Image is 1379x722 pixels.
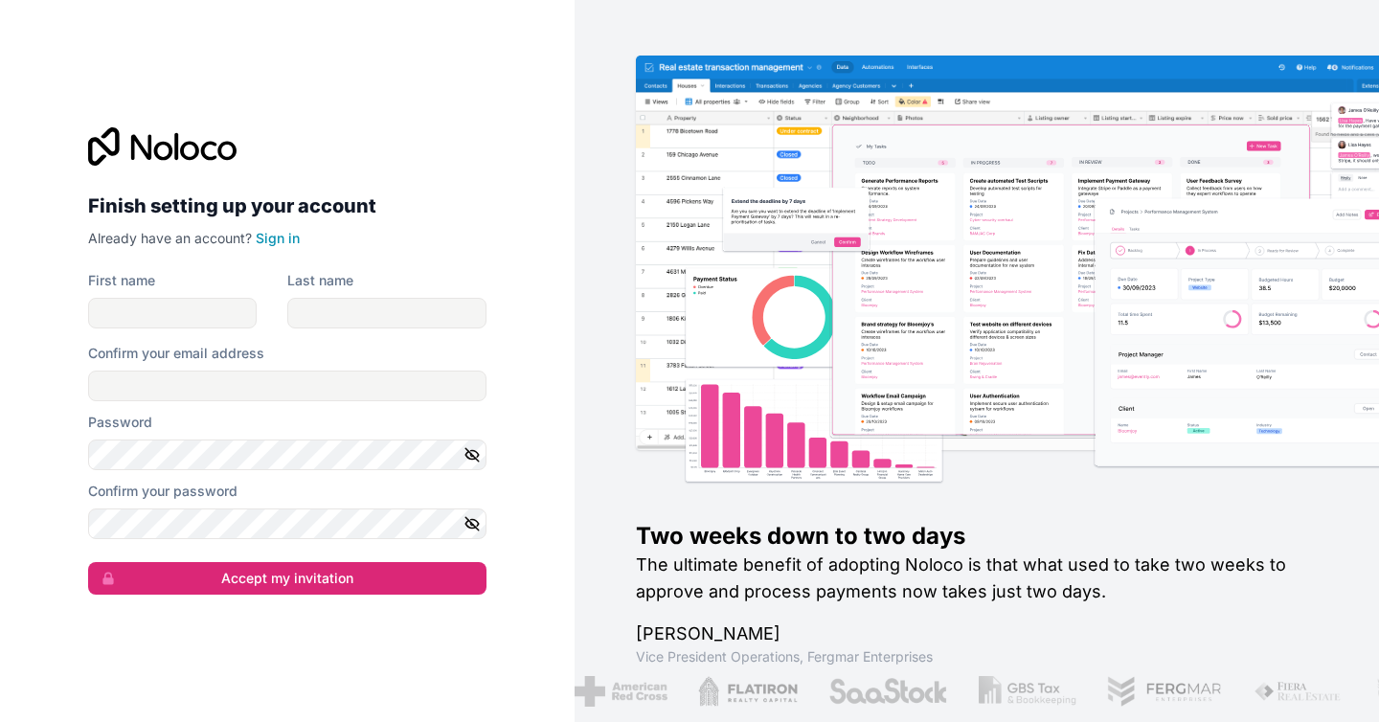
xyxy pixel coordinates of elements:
img: /assets/gbstax-C-GtDUiK.png [938,676,1036,707]
button: Accept my invitation [88,562,486,595]
img: /assets/flatiron-C8eUkumj.png [658,676,757,707]
label: Confirm your password [88,482,237,501]
h2: Finish setting up your account [88,189,486,223]
input: given-name [88,298,257,328]
h1: [PERSON_NAME] [636,620,1318,647]
label: Confirm your email address [88,344,264,363]
label: Last name [287,271,353,290]
h1: Two weeks down to two days [636,521,1318,552]
img: /assets/saastock-C6Zbiodz.png [788,676,909,707]
h2: The ultimate benefit of adopting Noloco is that what used to take two weeks to approve and proces... [636,552,1318,605]
input: family-name [287,298,486,328]
input: Email address [88,371,486,401]
h1: Vice President Operations , Fergmar Enterprises [636,647,1318,666]
img: /assets/fergmar-CudnrXN5.png [1067,676,1184,707]
img: /assets/american-red-cross-BAupjrZR.png [534,676,627,707]
img: /assets/fiera-fwj2N5v4.png [1213,676,1303,707]
label: Password [88,413,152,432]
input: Password [88,440,486,470]
label: First name [88,271,155,290]
a: Sign in [256,230,300,246]
span: Already have an account? [88,230,252,246]
input: Confirm password [88,508,486,539]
